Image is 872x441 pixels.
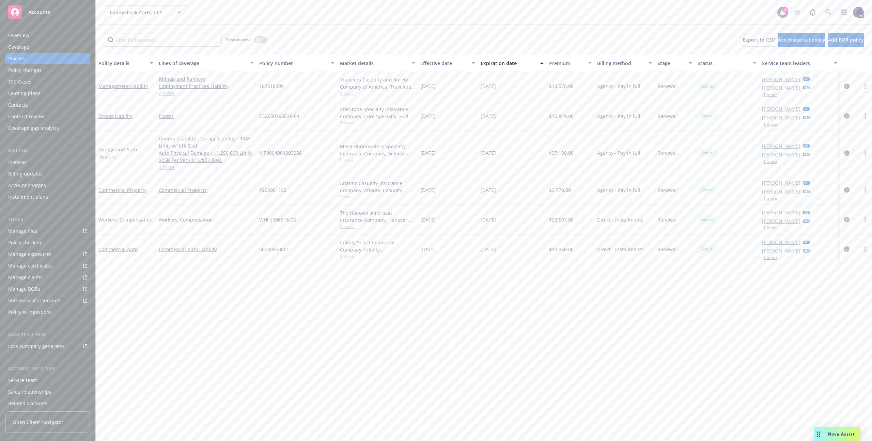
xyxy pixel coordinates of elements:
a: circleInformation [843,82,851,90]
a: Commercial Property [98,187,146,193]
a: Search [822,5,835,19]
span: Accounts [29,10,50,15]
div: Account settings [5,365,90,372]
span: [DATE] [420,82,436,90]
span: $13,350.00 [549,246,574,253]
button: Status [695,55,759,71]
div: Travelers Casualty and Surety Company of America, Travelers Insurance, RT Specialty Insurance Ser... [340,76,415,90]
a: [PERSON_NAME] [762,76,800,83]
a: [PERSON_NAME] [762,188,800,195]
img: photo [853,7,864,18]
button: Stage [655,55,695,71]
div: Policy details [98,60,146,67]
a: Coverage [5,42,90,52]
a: more [861,215,869,224]
span: Add historical policy [778,36,825,43]
div: Sales relationships [8,386,51,397]
a: [PERSON_NAME] [762,84,800,91]
a: Kidnap and Ransom [159,75,254,82]
button: Lines of coverage [156,55,256,71]
a: Contacts [5,100,90,110]
span: Open Client Navigator [13,419,63,426]
a: circleInformation [843,112,851,120]
span: Active [700,187,714,193]
a: Invoices [5,157,90,168]
span: [DATE] [420,186,436,194]
div: Contacts [8,100,28,110]
a: Account charges [5,180,90,191]
span: Renewal [657,216,677,223]
span: Show all [340,157,415,163]
span: Agency - Pay in full [597,82,640,90]
div: SSC Cases [8,76,31,87]
button: 1 more [763,159,777,164]
span: Direct - Installments [597,246,643,253]
a: Manage certificates [5,260,90,271]
div: StarStone Specialty Insurance Company, Core Specialty, Hull & Company [340,106,415,120]
div: Analytics hub [5,331,90,338]
span: Active [700,83,714,89]
div: Mesa Underwriters Specialty Insurance Company, Selective Insurance Group, Hull & Company [340,143,415,157]
span: MP0004004003256 [259,149,302,156]
a: [PERSON_NAME] [762,217,800,225]
div: Stage [657,60,685,67]
a: circleInformation [843,149,851,157]
a: [PERSON_NAME] [762,151,800,158]
div: Coverage gap analysis [8,123,59,134]
a: Manage BORs [5,284,90,294]
button: 1 more [763,93,777,97]
a: SSC Cases [5,76,90,87]
div: Service team [8,375,37,386]
span: Show all [340,120,415,126]
div: Policy AI ingestions [8,307,52,318]
span: Show all [340,194,415,200]
button: Caddyshack Carts, LLC [104,5,189,19]
button: Add historical policy [778,33,825,47]
div: Tools [5,216,90,223]
a: more [861,112,869,120]
div: Expiration date [481,60,536,67]
div: Drag to move [814,427,823,441]
span: Active [700,246,714,252]
a: circleInformation [843,186,851,194]
span: Show inactive [226,37,252,43]
div: Effective date [420,60,468,67]
a: Installment plans [5,192,90,202]
a: Switch app [837,5,851,19]
div: Summary of insurance [8,295,60,306]
a: Workers' Compensation [159,216,254,223]
span: [DATE] [481,82,496,90]
a: Auto Physical Damage - $1,250,000 Limit/ $25K Per Veh/ $1K/$5K Ded. [159,149,254,164]
div: Policies [8,53,25,64]
button: Effective date [418,55,478,71]
div: Policy number [259,60,327,67]
a: more [861,82,869,90]
a: more [861,186,869,194]
div: Account charges [8,180,46,191]
div: Status [698,60,749,67]
span: Active [700,113,714,119]
a: Management Liability [98,83,148,89]
span: [DATE] [481,186,496,194]
a: Commercial Property [159,186,254,194]
div: Premium [549,60,585,67]
a: Policies [5,53,90,64]
div: Manage claims [8,272,43,283]
span: [DATE] [420,246,436,253]
span: Add BOR policy [828,36,864,43]
span: [DATE] [420,112,436,120]
a: Service team [5,375,90,386]
div: Overview [8,30,29,41]
a: Quoting plans [5,88,90,99]
div: Policy changes [8,65,42,76]
button: Expiration date [478,55,546,71]
a: Workers' Compensation [98,216,153,223]
div: Contract review [8,111,44,122]
button: 1 more [763,226,777,230]
span: Active [700,150,714,156]
a: more [861,149,869,157]
input: Filter by keyword... [104,33,222,47]
a: Garage and Auto Dealers [98,146,137,160]
a: Excess [159,112,254,120]
div: The Hanover American Insurance Company, Hanover Insurance Group [340,209,415,224]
